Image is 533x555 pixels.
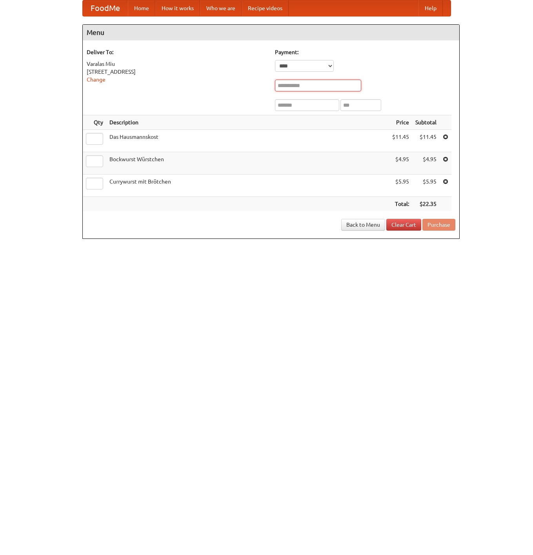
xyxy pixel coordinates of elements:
[87,76,106,83] a: Change
[412,197,440,211] th: $22.35
[418,0,443,16] a: Help
[389,175,412,197] td: $5.95
[87,68,267,76] div: [STREET_ADDRESS]
[242,0,289,16] a: Recipe videos
[389,152,412,175] td: $4.95
[412,130,440,152] td: $11.45
[106,175,389,197] td: Currywurst mit Brötchen
[106,130,389,152] td: Das Hausmannskost
[386,219,421,231] a: Clear Cart
[106,152,389,175] td: Bockwurst Würstchen
[128,0,155,16] a: Home
[87,48,267,56] h5: Deliver To:
[389,130,412,152] td: $11.45
[341,219,385,231] a: Back to Menu
[389,197,412,211] th: Total:
[412,152,440,175] td: $4.95
[275,48,455,56] h5: Payment:
[422,219,455,231] button: Purchase
[155,0,200,16] a: How it works
[83,0,128,16] a: FoodMe
[412,175,440,197] td: $5.95
[87,60,267,68] div: Varalas Miu
[389,115,412,130] th: Price
[83,25,459,40] h4: Menu
[83,115,106,130] th: Qty
[412,115,440,130] th: Subtotal
[200,0,242,16] a: Who we are
[106,115,389,130] th: Description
